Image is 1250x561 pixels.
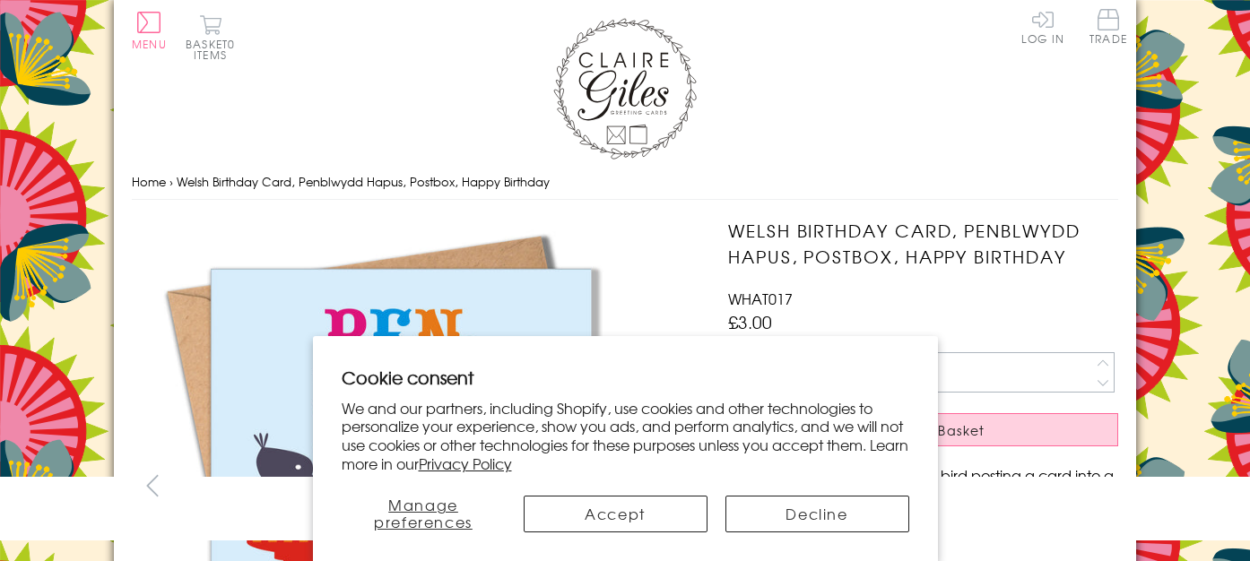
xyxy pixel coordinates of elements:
[728,288,793,309] span: WHAT017
[177,173,550,190] span: Welsh Birthday Card, Penblwydd Hapus, Postbox, Happy Birthday
[1089,9,1127,47] a: Trade
[194,36,235,63] span: 0 items
[524,496,707,532] button: Accept
[132,173,166,190] a: Home
[169,173,173,190] span: ›
[132,36,167,52] span: Menu
[342,399,909,473] p: We and our partners, including Shopify, use cookies and other technologies to personalize your ex...
[1089,9,1127,44] span: Trade
[186,14,235,60] button: Basket0 items
[132,465,172,505] button: prev
[342,496,506,532] button: Manage preferences
[419,453,512,474] a: Privacy Policy
[728,218,1118,270] h1: Welsh Birthday Card, Penblwydd Hapus, Postbox, Happy Birthday
[374,494,473,532] span: Manage preferences
[728,309,772,334] span: £3.00
[132,164,1118,201] nav: breadcrumbs
[725,496,909,532] button: Decline
[132,12,167,49] button: Menu
[342,365,909,390] h2: Cookie consent
[1021,9,1064,44] a: Log In
[553,18,697,160] img: Claire Giles Greetings Cards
